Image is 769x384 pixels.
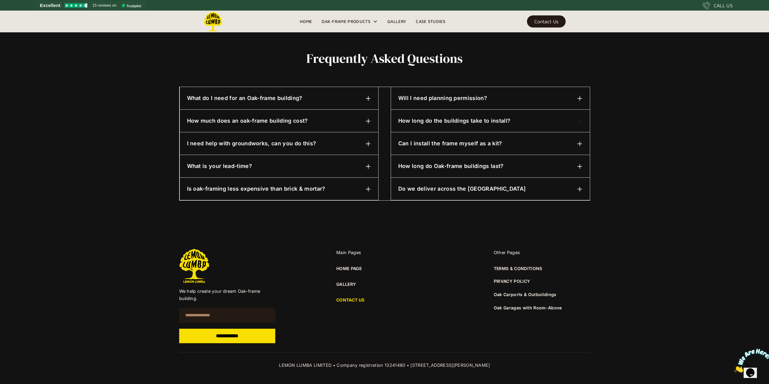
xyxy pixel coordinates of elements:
a: HOME PAGE [336,265,362,272]
h6: Will I need planning permission? [398,94,487,102]
div: Main Pages [336,249,433,256]
span: 1 [2,2,5,8]
span: Excellent [40,2,60,9]
h6: What do I need for an Oak-frame building? [187,94,302,102]
h6: How long do the buildings take to install? [398,117,510,125]
div: CALL US [714,2,733,9]
a: GALLERY [336,281,433,288]
div: Oak-Frame Products [321,18,370,25]
div: Oak-Frame Products [317,11,383,32]
img: Trustpilot 4.5 stars [65,3,87,8]
a: Oak Carports & Outbuildings [494,292,557,297]
h6: How long do Oak-frame buildings last? [398,162,504,170]
a: Contact Us [527,15,566,27]
a: Gallery [383,17,411,26]
div: LEMON LUMBA LIMITED • Company registration 13241480 • [STREET_ADDRESS][PERSON_NAME] [179,362,590,369]
a: Case Studies [411,17,450,26]
form: Email Form [179,308,276,343]
div: Other Pages [494,249,590,256]
a: TERMS & CONDITIONS [494,265,542,272]
img: Chat attention grabber [2,2,40,26]
h6: What is your lead-time? [187,162,252,170]
h6: I need help with groundworks, can you do this? [187,140,316,147]
h6: Can I install the frame myself as a kit? [398,140,502,147]
h2: Frequently asked questions [179,51,590,65]
img: Trustpilot logo [121,3,141,8]
div: Contact Us [534,19,558,24]
h6: Is oak-framing less expensive than brick & mortar? [187,185,325,193]
a: PRIVACY POLICY [494,278,530,285]
h6: Do we deliver across the [GEOGRAPHIC_DATA] [398,185,526,193]
span: 15 reviews on [92,2,117,9]
a: Oak Garages with Room-Above [494,305,562,310]
a: Home [295,17,317,26]
p: We help create your dream Oak-frame building. [179,288,276,302]
h6: How much does an oak-frame building cost? [187,117,308,125]
a: CALL US [703,2,733,9]
iframe: chat widget [732,346,769,375]
a: See Lemon Lumba reviews on Trustpilot [36,1,145,10]
a: CONTACT US [336,297,433,303]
